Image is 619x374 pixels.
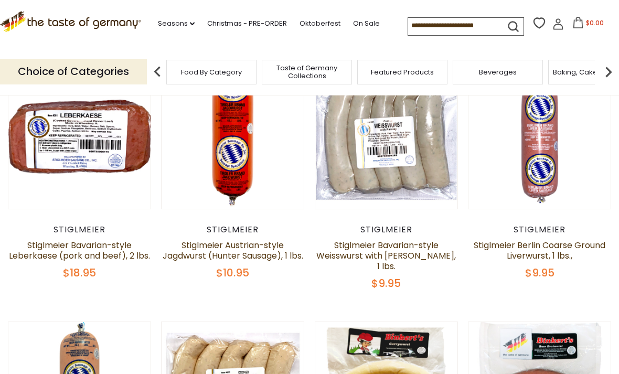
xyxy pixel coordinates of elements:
[8,225,151,235] div: Stiglmeier
[566,17,611,33] button: $0.00
[158,18,195,29] a: Seasons
[162,67,304,209] img: Stiglmeier Austrian-style Jagdwurst (Hunter Sausage), 1 lbs.
[468,225,611,235] div: Stiglmeier
[598,61,619,82] img: next arrow
[371,68,434,76] a: Featured Products
[525,265,554,280] span: $9.95
[9,239,150,262] a: Stiglmeier Bavarian-style Leberkaese (pork and beef), 2 lbs.
[181,68,242,76] a: Food By Category
[586,18,604,27] span: $0.00
[468,67,611,209] img: Stiglmeier Berlin Coarse Ground Liverwurst, 1 lbs.,
[163,239,303,262] a: Stiglmeier Austrian-style Jagdwurst (Hunter Sausage), 1 lbs.
[207,18,287,29] a: Christmas - PRE-ORDER
[8,67,151,209] img: Stiglmeier Bavarian-style Leberkaese (pork and beef), 2 lbs.
[216,265,249,280] span: $10.95
[316,239,456,272] a: Stiglmeier Bavarian-style Weisswurst with [PERSON_NAME], 1 lbs.
[315,67,457,209] img: Stiglmeier Bavarian-style Weisswurst with Parsley, 1 lbs.
[161,225,304,235] div: Stiglmeier
[479,68,517,76] a: Beverages
[353,18,380,29] a: On Sale
[315,225,458,235] div: Stiglmeier
[300,18,340,29] a: Oktoberfest
[371,276,401,291] span: $9.95
[147,61,168,82] img: previous arrow
[474,239,605,262] a: Stiglmeier Berlin Coarse Ground Liverwurst, 1 lbs.,
[63,265,96,280] span: $18.95
[265,64,349,80] a: Taste of Germany Collections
